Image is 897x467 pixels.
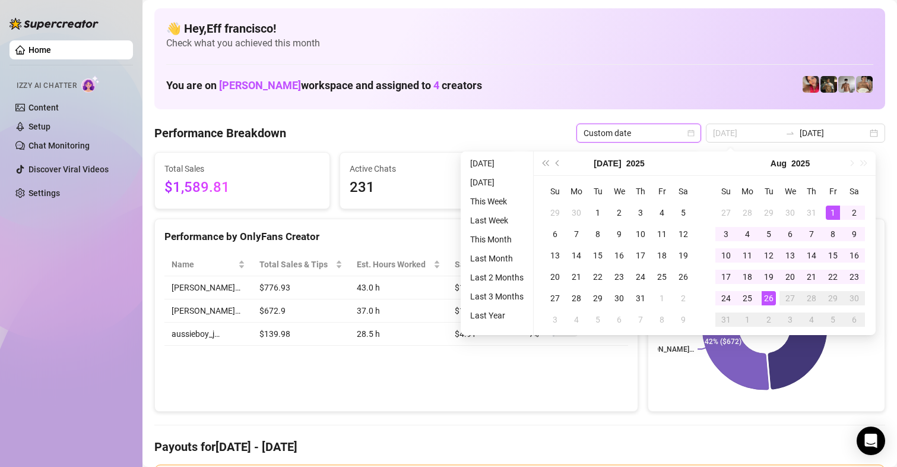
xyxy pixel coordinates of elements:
[433,79,439,91] span: 4
[800,127,867,140] input: End date
[154,125,286,141] h4: Performance Breakdown
[826,206,840,220] div: 1
[826,227,840,241] div: 8
[465,194,528,209] li: This Week
[608,266,630,288] td: 2025-07-23
[465,289,528,304] li: Last 3 Months
[826,248,840,263] div: 15
[655,313,669,327] div: 8
[847,313,861,327] div: 6
[651,245,673,266] td: 2025-07-18
[779,288,801,309] td: 2025-08-27
[801,202,822,223] td: 2025-07-31
[164,276,252,299] td: [PERSON_NAME]…
[608,309,630,330] td: 2025-08-06
[847,291,861,305] div: 30
[758,266,779,288] td: 2025-08-19
[448,299,522,323] td: $18.19
[838,76,855,93] img: aussieboy_j
[164,162,320,175] span: Total Sales
[569,270,584,284] div: 21
[587,266,608,288] td: 2025-07-22
[779,202,801,223] td: 2025-07-30
[715,181,737,202] th: Su
[804,313,819,327] div: 4
[350,299,448,323] td: 37.0 h
[630,245,651,266] td: 2025-07-17
[801,309,822,330] td: 2025-09-04
[544,202,566,223] td: 2025-06-29
[633,313,648,327] div: 7
[758,202,779,223] td: 2025-07-29
[826,291,840,305] div: 29
[28,103,59,112] a: Content
[633,248,648,263] div: 17
[28,122,50,131] a: Setup
[350,176,505,199] span: 231
[569,206,584,220] div: 30
[785,128,795,138] span: to
[448,276,522,299] td: $18.07
[587,181,608,202] th: Tu
[9,18,99,30] img: logo-BBDzfeDw.svg
[822,245,844,266] td: 2025-08-15
[538,152,551,175] button: Last year (Control + left)
[737,181,758,202] th: Mo
[166,37,873,50] span: Check what you achieved this month
[551,152,565,175] button: Previous month (PageUp)
[548,313,562,327] div: 3
[676,291,690,305] div: 2
[591,313,605,327] div: 5
[737,202,758,223] td: 2025-07-28
[655,206,669,220] div: 4
[676,270,690,284] div: 26
[465,251,528,266] li: Last Month
[219,79,301,91] span: [PERSON_NAME]
[762,291,776,305] div: 26
[676,227,690,241] div: 12
[737,288,758,309] td: 2025-08-25
[548,248,562,263] div: 13
[719,270,733,284] div: 17
[591,270,605,284] div: 22
[252,323,350,346] td: $139.98
[350,276,448,299] td: 43.0 h
[591,248,605,263] div: 15
[164,253,252,276] th: Name
[465,213,528,228] li: Last Week
[612,270,626,284] div: 23
[673,288,694,309] td: 2025-08-02
[783,313,797,327] div: 3
[804,206,819,220] div: 31
[655,270,669,284] div: 25
[719,206,733,220] div: 27
[548,291,562,305] div: 27
[715,309,737,330] td: 2025-08-31
[252,276,350,299] td: $776.93
[857,427,885,455] div: Open Intercom Messenger
[737,223,758,245] td: 2025-08-04
[548,270,562,284] div: 20
[783,291,797,305] div: 27
[803,76,819,93] img: Vanessa
[350,323,448,346] td: 28.5 h
[673,266,694,288] td: 2025-07-26
[28,188,60,198] a: Settings
[737,266,758,288] td: 2025-08-18
[612,291,626,305] div: 30
[252,299,350,323] td: $672.9
[762,313,776,327] div: 2
[357,258,431,271] div: Est. Hours Worked
[17,80,77,91] span: Izzy AI Chatter
[715,266,737,288] td: 2025-08-17
[673,245,694,266] td: 2025-07-19
[822,309,844,330] td: 2025-09-05
[847,206,861,220] div: 2
[740,206,755,220] div: 28
[804,227,819,241] div: 7
[612,248,626,263] div: 16
[801,223,822,245] td: 2025-08-07
[350,162,505,175] span: Active Chats
[715,288,737,309] td: 2025-08-24
[844,309,865,330] td: 2025-09-06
